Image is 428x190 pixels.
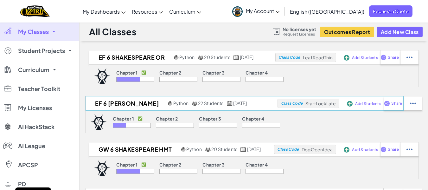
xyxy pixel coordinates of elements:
[20,5,50,18] a: Ozaria by CodeCombat logo
[233,100,247,106] span: [DATE]
[240,54,253,60] span: [DATE]
[116,162,137,167] p: Chapter 1
[159,162,181,167] p: Chapter 2
[211,146,238,152] span: 20 Students
[302,147,333,152] span: DogOpenIdea
[344,147,349,153] img: IconAddStudents.svg
[406,55,412,60] img: IconStudentEllipsis.svg
[86,99,278,108] a: EF 6 [PERSON_NAME] Python 22 Students [DATE]
[369,5,412,17] a: Request a Quote
[86,99,166,108] h2: EF 6 [PERSON_NAME]
[278,56,300,59] span: Class Code
[89,145,274,154] a: GW 6 Shakespeare HMT Python 20 Students [DATE]
[173,100,188,106] span: Python
[192,101,197,106] img: MultipleUsers.png
[305,101,336,106] span: StartLockLate
[159,70,181,75] p: Chapter 2
[18,48,65,54] span: Student Projects
[169,8,195,15] span: Curriculum
[18,124,54,130] span: AI HackStack
[281,102,303,105] span: Class Code
[90,114,107,130] img: logo
[246,162,268,167] p: Chapter 4
[204,54,230,60] span: 20 Students
[20,5,50,18] img: Home
[388,147,399,151] span: Share
[380,55,386,60] img: IconShare_Purple.svg
[80,3,129,20] a: My Dashboards
[233,55,239,60] img: calendar.svg
[202,162,225,167] p: Chapter 3
[283,32,316,37] a: Request Licenses
[352,56,378,60] span: Add Students
[246,8,280,14] span: My Account
[391,102,402,105] span: Share
[18,143,45,149] span: AI League
[18,67,49,73] span: Curriculum
[89,145,180,154] h2: GW 6 Shakespeare HMT
[174,55,179,60] img: python.png
[410,101,416,106] img: IconStudentEllipsis.svg
[138,116,143,121] p: ✅
[320,27,374,37] button: Outcomes Report
[198,100,224,106] span: 22 Students
[179,54,195,60] span: Python
[186,146,201,152] span: Python
[141,70,146,75] p: ✅
[89,53,173,62] h2: EF 6 Shakespeare OR
[229,1,283,21] a: My Account
[303,55,333,60] span: LeafRoadThin
[94,68,111,84] img: logo
[240,147,246,152] img: calendar.svg
[406,147,412,152] img: IconStudentEllipsis.svg
[168,101,173,106] img: python.png
[116,70,137,75] p: Chapter 1
[181,147,186,152] img: python.png
[344,55,349,61] img: IconAddStudents.svg
[347,101,353,107] img: IconAddStudents.svg
[141,162,146,167] p: ✅
[129,3,166,20] a: Resources
[132,8,157,15] span: Resources
[113,116,134,121] p: Chapter 1
[202,70,225,75] p: Chapter 3
[94,160,111,176] img: logo
[83,8,120,15] span: My Dashboards
[198,55,203,60] img: MultipleUsers.png
[205,147,211,152] img: MultipleUsers.png
[352,148,378,152] span: Add Students
[355,102,381,106] span: Add Students
[89,26,136,38] h1: All Classes
[388,56,399,59] span: Share
[232,6,243,17] img: avatar
[166,3,204,20] a: Curriculum
[227,101,233,106] img: calendar.svg
[89,53,275,62] a: EF 6 Shakespeare OR Python 20 Students [DATE]
[290,8,364,15] span: English ([GEOGRAPHIC_DATA])
[18,105,52,111] span: My Licenses
[283,27,316,32] span: No licenses yet
[287,3,367,20] a: English ([GEOGRAPHIC_DATA])
[199,116,221,121] p: Chapter 3
[156,116,178,121] p: Chapter 2
[384,101,390,106] img: IconShare_Purple.svg
[377,27,423,37] button: Add New Class
[247,146,261,152] span: [DATE]
[380,147,386,152] img: IconShare_Purple.svg
[18,29,49,35] span: My Classes
[18,86,60,92] span: Teacher Toolkit
[246,70,268,75] p: Chapter 4
[277,147,299,151] span: Class Code
[242,116,264,121] p: Chapter 4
